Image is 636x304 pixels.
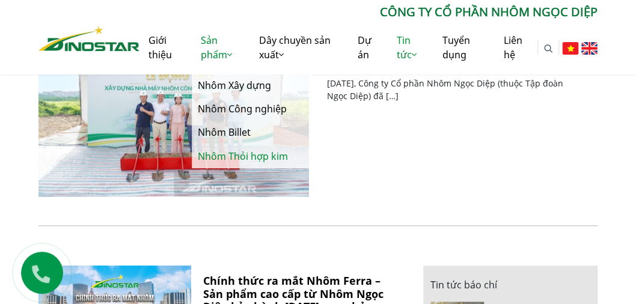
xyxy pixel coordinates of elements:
img: Tiếng Việt [562,42,578,55]
a: Nhôm Xây dựng [192,74,312,97]
a: Nhôm Thỏi hợp kim [192,145,312,168]
a: Giới thiệu [139,21,192,74]
a: Dự án [349,21,387,74]
a: Tuyển dụng [433,21,495,74]
a: Nhôm Công nghiệp [192,97,312,121]
a: Nhôm Billet [192,121,312,144]
a: Dây chuyền sản xuất [250,21,349,74]
p: Tin tức báo chí [430,278,590,292]
img: English [581,42,598,55]
a: Liên hệ [495,21,537,74]
p: [DATE], Công ty Cổ phần Nhôm Ngọc Diệp (thuộc Tập đoàn Ngọc Diệp) đã […] [327,77,586,102]
a: Tin tức [388,21,433,74]
img: Lễ động thổ Dự án Nhà máy Nhôm chất lượng cao Dinostar [38,15,309,196]
p: CÔNG TY CỔ PHẦN NHÔM NGỌC DIỆP [139,3,598,21]
img: search [544,44,552,53]
a: Sản phẩm [192,21,250,74]
img: Nhôm Dinostar [38,26,139,51]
